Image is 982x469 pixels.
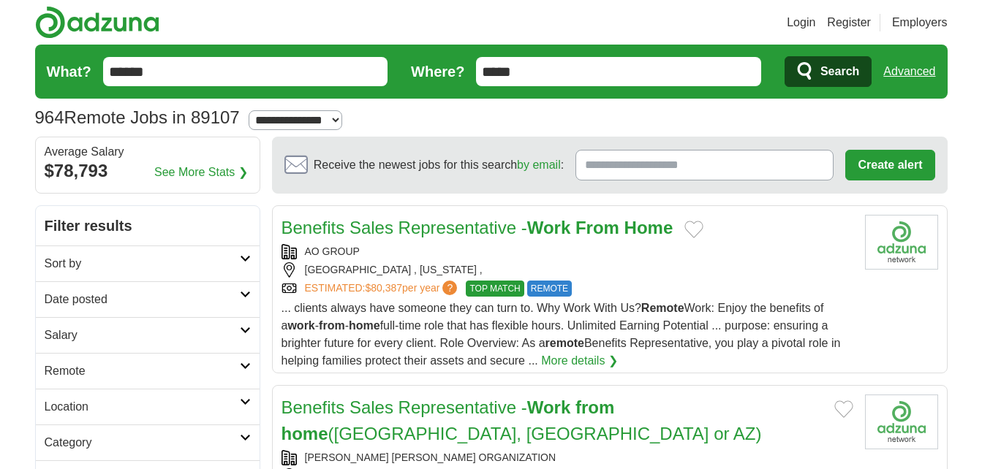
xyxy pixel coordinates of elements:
[282,262,853,278] div: [GEOGRAPHIC_DATA] , [US_STATE] ,
[35,6,159,39] img: Adzuna logo
[282,424,328,443] strong: home
[305,281,461,297] a: ESTIMATED:$80,387per year?
[282,450,853,465] div: [PERSON_NAME] [PERSON_NAME] ORGANIZATION
[282,244,853,259] div: AO GROUP
[527,218,571,237] strong: Work
[45,255,240,272] h2: Sort by
[349,319,380,332] strong: home
[282,302,841,367] span: ... clients always have someone they can turn to. Why Work With Us? Work: Enjoy the benefits of a...
[36,206,260,245] h2: Filter results
[36,245,260,281] a: Sort by
[365,282,402,294] span: $80,387
[154,164,248,181] a: See More Stats ❯
[35,104,64,131] span: 964
[442,281,457,295] span: ?
[892,14,948,31] a: Employers
[541,352,618,370] a: More details ❯
[624,218,673,237] strong: Home
[834,400,853,418] button: Add to favorite jobs
[684,221,703,238] button: Add to favorite jobs
[45,146,251,158] div: Average Salary
[36,281,260,317] a: Date posted
[282,218,673,237] a: Benefits Sales Representative -Work From Home
[45,434,240,451] h2: Category
[787,14,815,31] a: Login
[287,319,314,332] strong: work
[641,302,684,314] strong: Remote
[865,215,938,270] img: Company logo
[45,158,251,184] div: $78,793
[45,291,240,308] h2: Date posted
[820,57,859,86] span: Search
[282,397,762,443] a: Benefits Sales Representative -Work from home([GEOGRAPHIC_DATA], [GEOGRAPHIC_DATA] or AZ)
[575,218,619,237] strong: From
[45,362,240,380] h2: Remote
[314,156,564,174] span: Receive the newest jobs for this search :
[827,14,871,31] a: Register
[36,424,260,460] a: Category
[36,389,260,424] a: Location
[865,394,938,449] img: Company logo
[36,353,260,389] a: Remote
[319,319,345,332] strong: from
[545,337,584,349] strong: remote
[785,56,872,87] button: Search
[45,327,240,344] h2: Salary
[47,61,91,83] label: What?
[575,397,614,417] strong: from
[883,57,935,86] a: Advanced
[45,398,240,416] h2: Location
[35,107,240,127] h1: Remote Jobs in 89107
[527,281,572,297] span: REMOTE
[527,397,571,417] strong: Work
[36,317,260,353] a: Salary
[845,150,934,180] button: Create alert
[466,281,524,297] span: TOP MATCH
[517,159,561,171] a: by email
[411,61,464,83] label: Where?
